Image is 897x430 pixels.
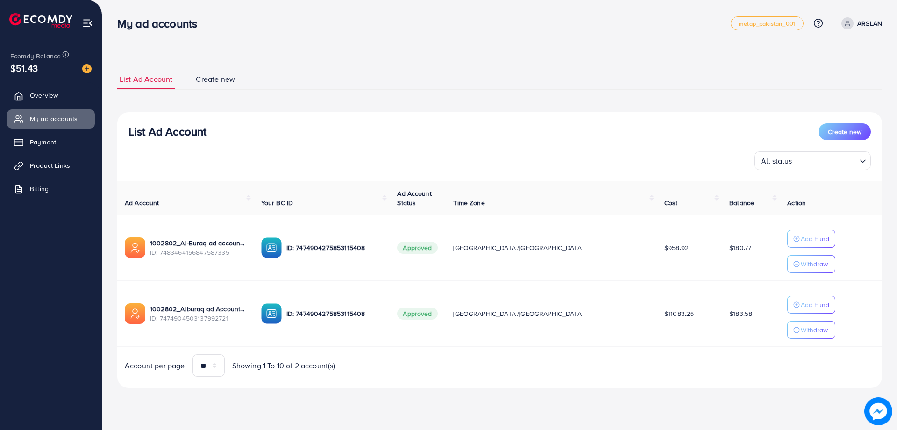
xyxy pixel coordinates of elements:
[754,151,871,170] div: Search for option
[261,303,282,324] img: ic-ba-acc.ded83a64.svg
[7,109,95,128] a: My ad accounts
[150,248,246,257] span: ID: 7483464156847587335
[838,17,882,29] a: ARSLAN
[10,51,61,61] span: Ecomdy Balance
[795,152,856,168] input: Search for option
[819,123,871,140] button: Create new
[30,184,49,193] span: Billing
[261,237,282,258] img: ic-ba-acc.ded83a64.svg
[7,156,95,175] a: Product Links
[30,114,78,123] span: My ad accounts
[82,18,93,29] img: menu
[125,303,145,324] img: ic-ads-acc.e4c84228.svg
[125,237,145,258] img: ic-ads-acc.e4c84228.svg
[7,179,95,198] a: Billing
[150,314,246,323] span: ID: 7474904503137992721
[857,18,882,29] p: ARSLAN
[664,309,694,318] span: $11083.26
[729,309,752,318] span: $183.58
[729,198,754,208] span: Balance
[739,21,796,27] span: metap_pakistan_001
[196,74,235,85] span: Create new
[664,243,689,252] span: $958.92
[150,304,246,323] div: <span class='underline'>1002802_Alburaq ad Account 1_1740386843243</span></br>7474904503137992721
[787,198,806,208] span: Action
[664,198,678,208] span: Cost
[125,360,185,371] span: Account per page
[397,242,437,254] span: Approved
[30,161,70,170] span: Product Links
[801,299,829,310] p: Add Fund
[9,13,72,28] img: logo
[125,198,159,208] span: Ad Account
[801,233,829,244] p: Add Fund
[397,308,437,320] span: Approved
[128,125,206,138] h3: List Ad Account
[453,243,583,252] span: [GEOGRAPHIC_DATA]/[GEOGRAPHIC_DATA]
[82,64,92,73] img: image
[828,127,861,136] span: Create new
[787,255,835,273] button: Withdraw
[453,198,484,208] span: Time Zone
[7,133,95,151] a: Payment
[453,309,583,318] span: [GEOGRAPHIC_DATA]/[GEOGRAPHIC_DATA]
[150,238,246,258] div: <span class='underline'>1002802_Al-Buraq ad account 02_1742380041767</span></br>7483464156847587335
[30,137,56,147] span: Payment
[864,397,892,425] img: image
[120,74,172,85] span: List Ad Account
[787,230,835,248] button: Add Fund
[759,154,794,168] span: All status
[261,198,293,208] span: Your BC ID
[397,189,432,208] span: Ad Account Status
[30,91,58,100] span: Overview
[731,16,804,30] a: metap_pakistan_001
[801,324,828,336] p: Withdraw
[286,308,383,319] p: ID: 7474904275853115408
[787,296,835,314] button: Add Fund
[286,242,383,253] p: ID: 7474904275853115408
[232,360,335,371] span: Showing 1 To 10 of 2 account(s)
[10,61,38,75] span: $51.43
[150,238,246,248] a: 1002802_Al-Buraq ad account 02_1742380041767
[787,321,835,339] button: Withdraw
[729,243,751,252] span: $180.77
[150,304,246,314] a: 1002802_Alburaq ad Account 1_1740386843243
[7,86,95,105] a: Overview
[801,258,828,270] p: Withdraw
[117,17,205,30] h3: My ad accounts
